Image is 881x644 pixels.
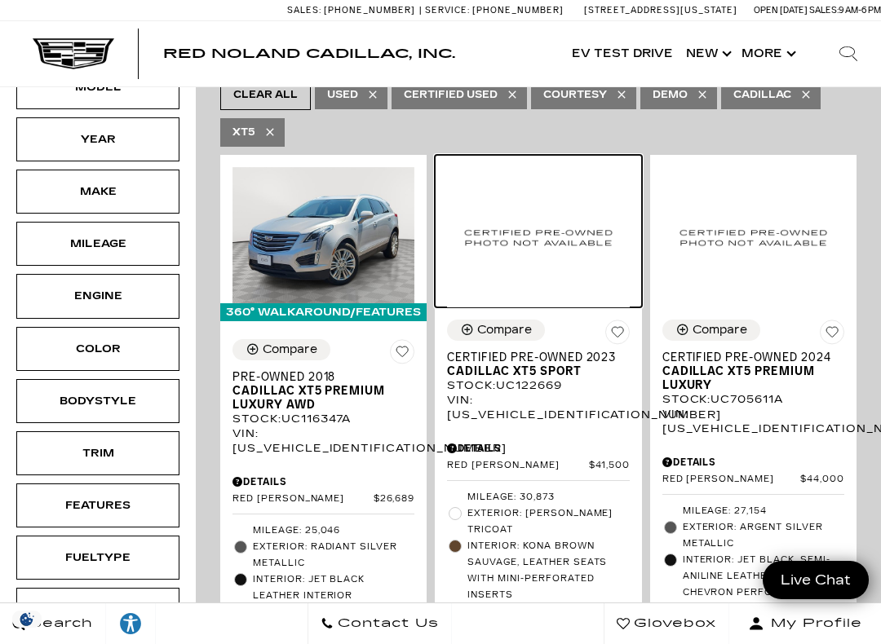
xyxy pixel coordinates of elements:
div: Trim [57,444,139,462]
div: Transmission [57,601,139,619]
div: Stock : UC116347A [232,412,414,426]
span: Service: [425,5,470,15]
div: EngineEngine [16,274,179,318]
a: Explore your accessibility options [106,603,156,644]
img: Opt-Out Icon [8,611,46,628]
span: Certified Pre-Owned 2023 [447,351,617,364]
img: Cadillac Dark Logo with Cadillac White Text [33,38,114,69]
div: FueltypeFueltype [16,536,179,580]
div: Pricing Details - Certified Pre-Owned 2023 Cadillac XT5 Sport [447,441,629,456]
div: Pricing Details - Pre-Owned 2018 Cadillac XT5 Premium Luxury AWD [232,474,414,489]
a: Service: [PHONE_NUMBER] [419,6,568,15]
span: $26,689 [374,493,415,505]
div: Compare [263,342,317,357]
span: Used [327,85,358,105]
button: More [735,21,799,86]
a: Red Noland Cadillac, Inc. [163,47,455,60]
span: Red [PERSON_NAME] [232,493,374,505]
div: MakeMake [16,170,179,214]
a: EV Test Drive [565,21,680,86]
div: 360° WalkAround/Features [220,303,427,321]
span: Search [25,612,93,635]
span: Interior: Kona Brown Sauvage, Leather seats with mini-perforated inserts [467,538,629,603]
a: Red [PERSON_NAME] $44,000 [662,474,844,486]
div: Year [57,130,139,148]
div: Features [57,496,139,514]
span: Cadillac XT5 Premium Luxury [662,364,832,392]
div: TransmissionTransmission [16,588,179,632]
div: BodystyleBodystyle [16,379,179,423]
a: Sales: [PHONE_NUMBER] [287,6,419,15]
a: Glovebox [604,603,729,644]
span: $44,000 [800,474,844,486]
span: Red Noland Cadillac, Inc. [163,46,455,61]
span: Glovebox [630,612,716,635]
span: Cadillac XT5 Premium Luxury AWD [232,384,402,412]
span: Interior: Jet Black, Semi-aniline leather seats with chevron perforated inserts [683,552,844,617]
a: New [680,21,735,86]
div: FeaturesFeatures [16,483,179,527]
div: Explore your accessibility options [106,611,155,636]
span: Cadillac [733,85,791,105]
section: Click to Open Cookie Consent Modal [8,611,46,628]
div: VIN: [US_VEHICLE_IDENTIFICATION_NUMBER] [662,407,844,436]
div: Make [57,183,139,201]
div: Compare [693,323,747,337]
span: [PHONE_NUMBER] [324,5,415,15]
span: Exterior: Argent Silver Metallic [683,519,844,552]
div: Search [816,21,881,86]
span: XT5 [232,122,255,143]
span: Certified Pre-Owned 2024 [662,351,832,364]
div: Fueltype [57,549,139,567]
a: Red [PERSON_NAME] $26,689 [232,493,414,505]
a: Contact Us [308,603,452,644]
a: Live Chat [763,561,869,599]
a: Red [PERSON_NAME] $41,500 [447,460,629,472]
div: TrimTrim [16,431,179,475]
a: Pre-Owned 2018Cadillac XT5 Premium Luxury AWD [232,370,414,412]
li: Mileage: 30,873 [447,489,629,505]
div: ColorColor [16,327,179,371]
span: Exterior: [PERSON_NAME] Tricoat [467,505,629,538]
div: Mileage [57,235,139,253]
span: Courtesy [543,85,607,105]
button: Save Vehicle [605,320,630,351]
span: Live Chat [773,571,859,589]
span: Red [PERSON_NAME] [662,474,801,486]
div: Color [57,340,139,358]
img: 2024 Cadillac XT5 Premium Luxury [662,167,844,307]
div: Pricing Details - Certified Pre-Owned 2024 Cadillac XT5 Premium Luxury [662,455,844,470]
span: Interior: Jet Black Leather Interior [253,571,414,604]
div: Bodystyle [57,392,139,410]
button: Save Vehicle [820,320,844,351]
a: [STREET_ADDRESS][US_STATE] [584,5,737,15]
button: Compare Vehicle [662,320,760,341]
span: [PHONE_NUMBER] [472,5,564,15]
button: Compare Vehicle [447,320,545,341]
span: Open [DATE] [754,5,808,15]
span: Pre-Owned 2018 [232,370,402,384]
span: Clear All [233,85,298,105]
div: Stock : UC705611A [662,392,844,407]
span: Sales: [287,5,321,15]
div: VIN: [US_VEHICLE_IDENTIFICATION_NUMBER] [447,393,629,422]
span: Sales: [809,5,839,15]
span: $41,500 [589,460,630,472]
span: My Profile [764,612,862,635]
span: Certified Used [404,85,498,105]
div: Model [57,78,139,96]
button: Save Vehicle [390,339,414,370]
div: YearYear [16,117,179,161]
a: Certified Pre-Owned 2024Cadillac XT5 Premium Luxury [662,351,844,392]
div: Compare [477,323,532,337]
a: Certified Pre-Owned 2023Cadillac XT5 Sport [447,351,629,378]
div: MileageMileage [16,222,179,266]
span: Exterior: Radiant Silver Metallic [253,539,414,571]
li: Mileage: 25,046 [232,523,414,539]
li: Mileage: 27,154 [662,503,844,519]
button: Compare Vehicle [232,339,330,360]
div: Stock : UC122669 [447,378,629,393]
img: 2023 Cadillac XT5 Sport [447,167,629,307]
span: Demo [653,85,688,105]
